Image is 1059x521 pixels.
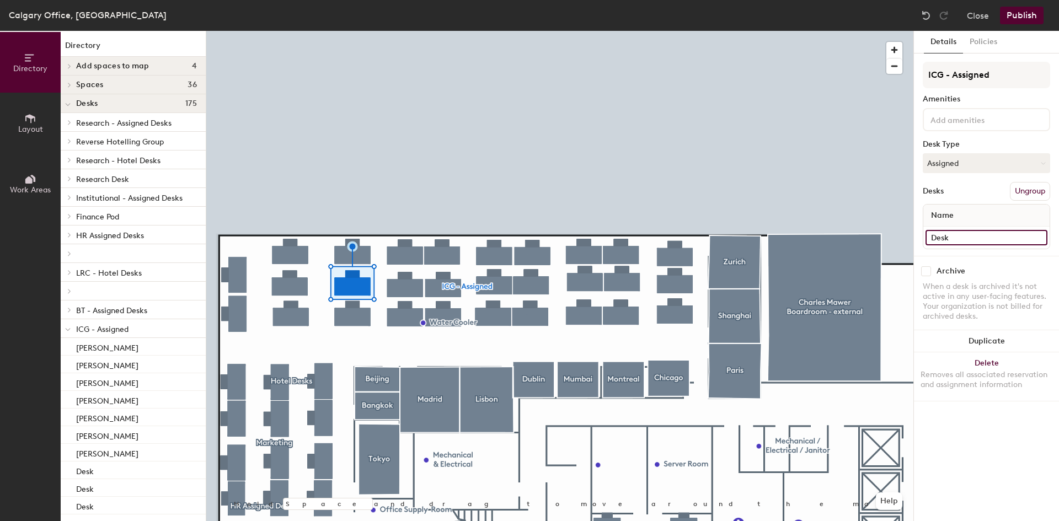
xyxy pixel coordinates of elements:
[76,499,94,512] p: Desk
[76,325,129,334] span: ICG - Assigned
[185,99,197,108] span: 175
[923,153,1050,173] button: Assigned
[923,140,1050,149] div: Desk Type
[938,10,949,21] img: Redo
[192,62,197,71] span: 4
[1010,182,1050,201] button: Ungroup
[76,411,138,423] p: [PERSON_NAME]
[921,10,932,21] img: Undo
[926,206,959,225] span: Name
[76,393,138,406] p: [PERSON_NAME]
[923,282,1050,321] div: When a desk is archived it's not active in any user-facing features. Your organization is not bil...
[1000,7,1044,24] button: Publish
[76,119,172,128] span: Research - Assigned Desks
[76,231,144,240] span: HR Assigned Desks
[76,340,138,353] p: [PERSON_NAME]
[924,31,963,53] button: Details
[9,8,167,22] div: Calgary Office, [GEOGRAPHIC_DATA]
[76,428,138,441] p: [PERSON_NAME]
[928,112,1028,126] input: Add amenities
[18,125,43,134] span: Layout
[921,370,1052,390] div: Removes all associated reservation and assignment information
[10,185,51,195] span: Work Areas
[923,95,1050,104] div: Amenities
[13,64,47,73] span: Directory
[937,267,965,276] div: Archive
[76,268,142,278] span: LRC - Hotel Desks
[76,464,94,476] p: Desk
[76,212,119,222] span: Finance Pod
[923,187,944,196] div: Desks
[76,80,104,89] span: Spaces
[967,7,989,24] button: Close
[963,31,1004,53] button: Policies
[76,62,149,71] span: Add spaces to map
[926,230,1047,245] input: Unnamed desk
[76,481,94,494] p: Desk
[914,352,1059,401] button: DeleteRemoves all associated reservation and assignment information
[76,137,164,147] span: Reverse Hotelling Group
[876,492,902,510] button: Help
[76,375,138,388] p: [PERSON_NAME]
[61,40,206,57] h1: Directory
[76,446,138,459] p: [PERSON_NAME]
[914,330,1059,352] button: Duplicate
[76,156,161,165] span: Research - Hotel Desks
[76,99,98,108] span: Desks
[76,194,183,203] span: Institutional - Assigned Desks
[76,306,147,315] span: BT - Assigned Desks
[76,175,129,184] span: Research Desk
[188,80,197,89] span: 36
[76,358,138,370] p: [PERSON_NAME]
